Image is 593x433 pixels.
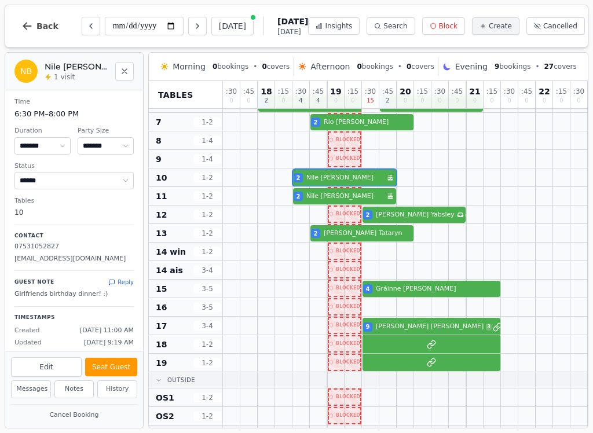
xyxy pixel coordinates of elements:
[14,97,134,107] dt: Time
[193,229,221,238] span: 1 - 2
[14,126,71,136] dt: Duration
[324,118,413,127] span: Rio [PERSON_NAME]
[188,17,207,35] button: Next day
[156,283,167,295] span: 15
[78,126,134,136] dt: Party Size
[357,62,393,71] span: bookings
[156,302,167,313] span: 16
[193,303,221,312] span: 3 - 5
[306,173,385,183] span: Nile [PERSON_NAME]
[156,116,162,128] span: 7
[434,88,445,95] span: : 30
[438,98,441,104] span: 0
[156,135,162,146] span: 8
[310,61,350,72] span: Afternoon
[14,232,134,240] p: Contact
[85,358,137,376] button: Seat Guest
[365,88,376,95] span: : 30
[229,98,233,104] span: 0
[54,380,94,398] button: Notes
[325,21,352,31] span: Insights
[455,61,488,72] span: Evening
[213,63,217,71] span: 0
[573,88,584,95] span: : 30
[156,227,167,239] span: 13
[156,190,167,202] span: 11
[14,338,42,348] span: Updated
[243,88,254,95] span: : 45
[193,358,221,368] span: 1 - 2
[376,322,484,332] span: [PERSON_NAME] [PERSON_NAME]
[386,98,389,104] span: 2
[11,380,51,398] button: Messages
[156,246,186,258] span: 14 win
[82,17,100,35] button: Previous day
[366,211,370,219] span: 2
[472,17,519,35] button: Create
[521,88,532,95] span: : 45
[247,98,250,104] span: 0
[193,118,221,127] span: 1 - 2
[490,98,493,104] span: 0
[193,412,221,421] span: 1 - 2
[253,62,257,71] span: •
[465,211,472,218] svg: Customer message
[156,410,174,422] span: OS2
[277,27,308,36] span: [DATE]
[526,17,585,35] button: Cancelled
[559,98,563,104] span: 0
[577,98,580,104] span: 0
[156,172,167,184] span: 10
[296,174,301,182] span: 2
[261,87,272,96] span: 18
[156,339,167,350] span: 18
[306,192,385,201] span: Nile [PERSON_NAME]
[265,98,268,104] span: 2
[473,98,477,104] span: 0
[398,62,402,71] span: •
[277,16,308,27] span: [DATE]
[193,173,221,182] span: 1 - 2
[193,284,221,293] span: 3 - 5
[193,321,221,331] span: 3 - 4
[308,17,360,35] button: Insights
[404,98,407,104] span: 0
[193,247,221,256] span: 1 - 2
[211,17,254,35] button: [DATE]
[376,284,500,294] span: Gráinne [PERSON_NAME]
[156,357,167,369] span: 19
[366,285,370,293] span: 4
[422,17,465,35] button: Block
[14,196,134,206] dt: Tables
[439,21,457,31] span: Block
[36,22,58,30] span: Back
[167,376,195,384] span: Outside
[351,98,354,104] span: 0
[543,21,577,31] span: Cancelled
[334,98,338,104] span: 0
[156,153,162,165] span: 9
[115,62,134,80] button: Close
[535,62,539,71] span: •
[296,192,301,201] span: 2
[299,98,302,104] span: 4
[316,98,320,104] span: 4
[173,61,206,72] span: Morning
[400,87,411,96] span: 20
[80,326,134,336] span: [DATE] 11:00 AM
[330,87,341,96] span: 19
[14,289,134,299] p: Girlfriends birthday dinner! :)
[539,87,550,96] span: 22
[543,98,546,104] span: 0
[14,242,134,252] p: 07531052827
[324,229,413,238] span: [PERSON_NAME] Tataryn
[383,21,407,31] span: Search
[213,62,248,71] span: bookings
[193,136,221,145] span: 1 - 4
[193,210,221,219] span: 1 - 2
[420,98,424,104] span: 0
[84,338,134,348] span: [DATE] 9:19 AM
[382,88,393,95] span: : 45
[226,88,237,95] span: : 30
[156,392,174,403] span: OS1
